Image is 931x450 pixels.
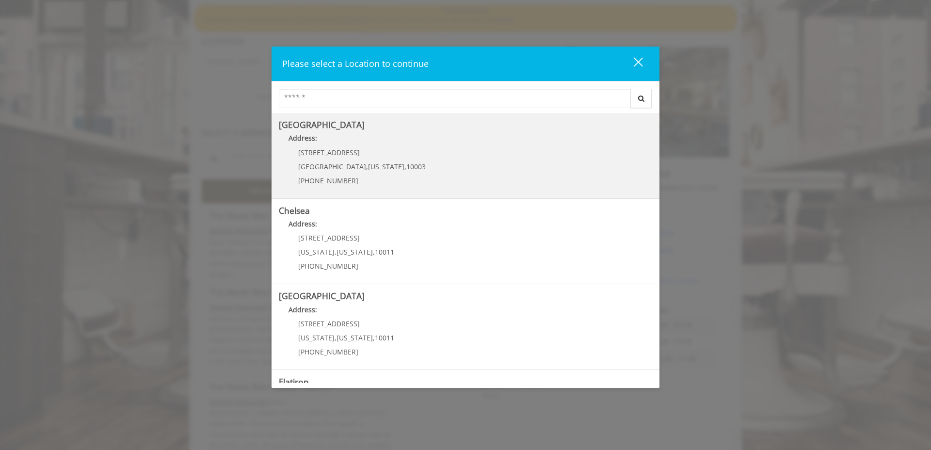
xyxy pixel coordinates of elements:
span: [STREET_ADDRESS] [298,148,360,157]
b: [GEOGRAPHIC_DATA] [279,119,365,130]
span: [PHONE_NUMBER] [298,176,358,185]
b: Flatiron [279,376,309,387]
span: [GEOGRAPHIC_DATA] [298,162,366,171]
span: 10011 [375,333,394,342]
span: , [404,162,406,171]
b: Chelsea [279,205,310,216]
b: [GEOGRAPHIC_DATA] [279,290,365,302]
span: [STREET_ADDRESS] [298,319,360,328]
span: , [373,247,375,257]
span: [US_STATE] [298,247,335,257]
button: close dialog [616,54,649,74]
b: Address: [289,219,317,228]
span: Please select a Location to continue [282,58,429,69]
i: Search button [636,95,647,102]
span: , [335,247,337,257]
span: [US_STATE] [298,333,335,342]
input: Search Center [279,89,631,108]
span: [PHONE_NUMBER] [298,261,358,271]
span: 10011 [375,247,394,257]
div: Center Select [279,89,652,113]
span: , [335,333,337,342]
span: , [373,333,375,342]
div: close dialog [623,57,642,71]
span: 10003 [406,162,426,171]
span: , [366,162,368,171]
span: [STREET_ADDRESS] [298,233,360,242]
b: Address: [289,305,317,314]
b: Address: [289,133,317,143]
span: [US_STATE] [368,162,404,171]
span: [US_STATE] [337,247,373,257]
span: [US_STATE] [337,333,373,342]
span: [PHONE_NUMBER] [298,347,358,356]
